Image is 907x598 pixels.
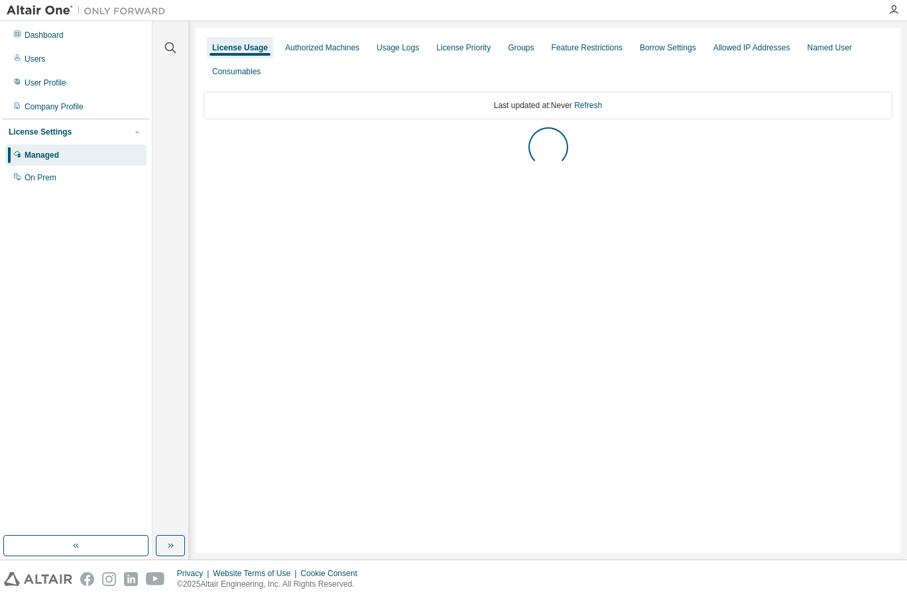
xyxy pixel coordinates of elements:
[574,101,602,110] a: Refresh
[640,42,696,53] div: Borrow Settings
[102,572,116,586] img: instagram.svg
[146,572,165,586] img: youtube.svg
[7,4,172,17] img: Altair One
[213,568,300,579] div: Website Terms of Use
[212,42,268,53] div: License Usage
[713,42,790,53] div: Allowed IP Addresses
[177,579,365,590] p: © 2025 Altair Engineering, Inc. All Rights Reserved.
[4,572,72,586] img: altair_logo.svg
[177,568,213,579] div: Privacy
[807,42,851,53] div: Named User
[25,30,64,40] div: Dashboard
[436,42,491,53] div: License Priority
[124,572,138,586] img: linkedin.svg
[25,101,84,112] div: Company Profile
[377,42,419,53] div: Usage Logs
[80,572,94,586] img: facebook.svg
[9,127,72,137] div: License Settings
[204,91,892,119] div: Last updated at: Never
[508,42,534,53] div: Groups
[212,66,261,77] div: Consumables
[25,150,59,160] div: Managed
[285,42,359,53] div: Authorized Machines
[25,54,45,64] div: Users
[552,42,623,53] div: Feature Restrictions
[25,172,56,183] div: On Prem
[25,78,66,88] div: User Profile
[300,568,365,579] div: Cookie Consent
